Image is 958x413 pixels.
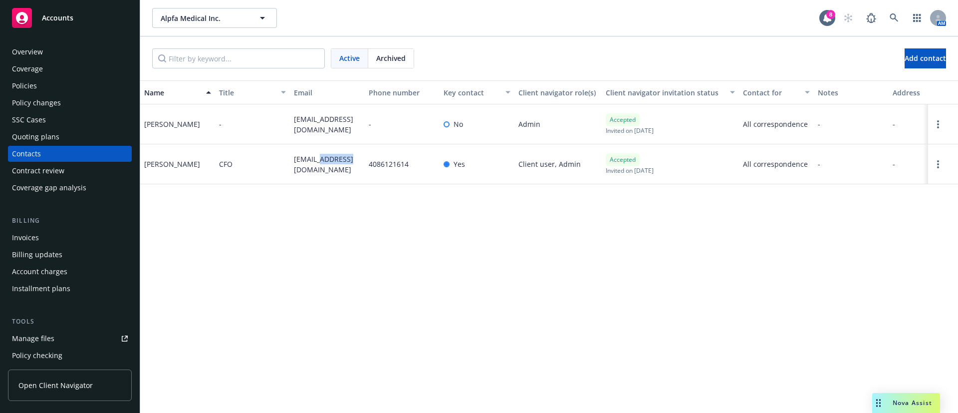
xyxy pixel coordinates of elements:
[814,80,889,104] button: Notes
[818,119,820,129] span: -
[12,112,46,128] div: SSC Cases
[12,78,37,94] div: Policies
[12,61,43,77] div: Coverage
[12,163,64,179] div: Contract review
[8,78,132,94] a: Policies
[872,393,940,413] button: Nova Assist
[12,281,70,297] div: Installment plans
[905,48,946,68] button: Add contact
[518,87,598,98] div: Client navigator role(s)
[290,80,365,104] button: Email
[161,13,247,23] span: Alpfa Medical Inc.
[12,44,43,60] div: Overview
[12,247,62,263] div: Billing updates
[444,87,499,98] div: Key contact
[12,129,59,145] div: Quoting plans
[514,80,602,104] button: Client navigator role(s)
[454,119,463,129] span: No
[294,154,361,175] span: [EMAIL_ADDRESS][DOMAIN_NAME]
[610,155,636,164] span: Accepted
[12,146,41,162] div: Contacts
[12,331,54,347] div: Manage files
[369,159,409,169] span: 4086121614
[8,61,132,77] a: Coverage
[602,80,739,104] button: Client navigator invitation status
[826,10,835,19] div: 8
[152,8,277,28] button: Alpfa Medical Inc.
[144,87,200,98] div: Name
[872,393,885,413] div: Drag to move
[8,146,132,162] a: Contacts
[369,119,371,129] span: -
[369,87,436,98] div: Phone number
[12,264,67,280] div: Account charges
[454,159,465,169] span: Yes
[893,159,895,169] span: -
[152,48,325,68] input: Filter by keyword...
[8,112,132,128] a: SSC Cases
[8,129,132,145] a: Quoting plans
[144,119,200,129] div: [PERSON_NAME]
[818,159,820,169] span: -
[440,80,514,104] button: Key contact
[8,264,132,280] a: Account charges
[8,180,132,196] a: Coverage gap analysis
[743,87,799,98] div: Contact for
[8,95,132,111] a: Policy changes
[8,216,132,226] div: Billing
[376,53,406,63] span: Archived
[893,119,895,129] span: -
[365,80,440,104] button: Phone number
[219,119,222,129] span: -
[144,159,200,169] div: [PERSON_NAME]
[743,119,810,129] span: All correspondence
[932,118,944,130] a: Open options
[907,8,927,28] a: Switch app
[838,8,858,28] a: Start snowing
[339,53,360,63] span: Active
[12,180,86,196] div: Coverage gap analysis
[8,281,132,297] a: Installment plans
[518,119,540,129] span: Admin
[518,159,581,169] span: Client user, Admin
[42,14,73,22] span: Accounts
[219,159,233,169] span: CFO
[905,53,946,63] span: Add contact
[861,8,881,28] a: Report a Bug
[884,8,904,28] a: Search
[12,230,39,246] div: Invoices
[932,158,944,170] a: Open options
[606,87,724,98] div: Client navigator invitation status
[8,44,132,60] a: Overview
[8,4,132,32] a: Accounts
[12,348,62,364] div: Policy checking
[606,166,654,175] span: Invited on [DATE]
[215,80,290,104] button: Title
[294,114,361,135] span: [EMAIL_ADDRESS][DOMAIN_NAME]
[8,230,132,246] a: Invoices
[18,380,93,391] span: Open Client Navigator
[8,247,132,263] a: Billing updates
[893,399,932,407] span: Nova Assist
[610,115,636,124] span: Accepted
[140,80,215,104] button: Name
[743,159,810,169] span: All correspondence
[8,163,132,179] a: Contract review
[8,348,132,364] a: Policy checking
[818,87,885,98] div: Notes
[12,95,61,111] div: Policy changes
[219,87,275,98] div: Title
[606,126,654,135] span: Invited on [DATE]
[739,80,814,104] button: Contact for
[294,87,361,98] div: Email
[8,331,132,347] a: Manage files
[8,317,132,327] div: Tools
